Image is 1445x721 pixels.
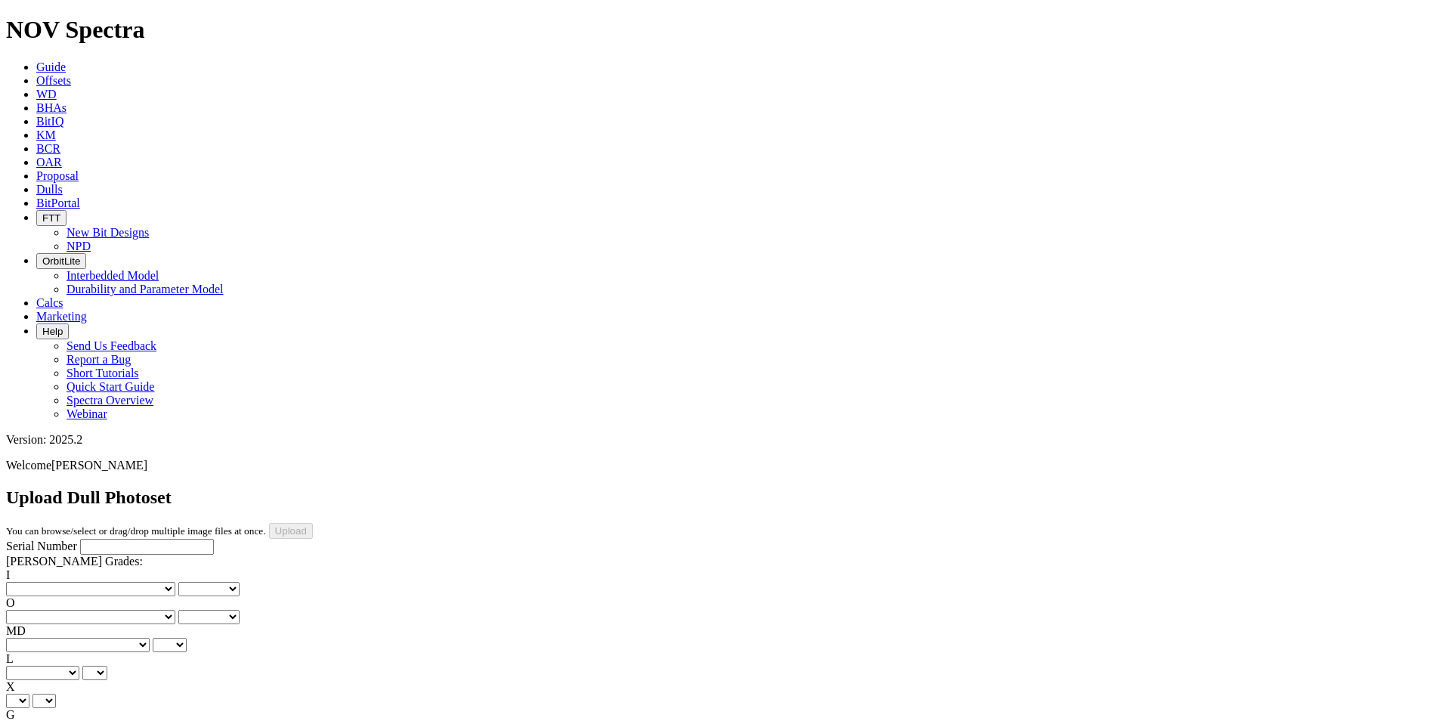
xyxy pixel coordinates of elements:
a: BitPortal [36,196,80,209]
button: FTT [36,210,67,226]
span: Help [42,326,63,337]
label: O [6,596,15,609]
input: Upload [269,523,313,539]
a: Dulls [36,183,63,196]
a: KM [36,128,56,141]
a: Short Tutorials [67,367,139,379]
a: Report a Bug [67,353,131,366]
a: Offsets [36,74,71,87]
button: OrbitLite [36,253,86,269]
a: Calcs [36,296,63,309]
a: New Bit Designs [67,226,149,239]
a: Proposal [36,169,79,182]
span: OrbitLite [42,255,80,267]
span: [PERSON_NAME] [51,459,147,472]
a: Quick Start Guide [67,380,154,393]
div: Version: 2025.2 [6,433,1439,447]
a: Marketing [36,310,87,323]
label: X [6,680,15,693]
a: Durability and Parameter Model [67,283,224,296]
label: L [6,652,14,665]
a: Send Us Feedback [67,339,156,352]
label: G [6,708,15,721]
span: FTT [42,212,60,224]
div: [PERSON_NAME] Grades: [6,555,1439,568]
label: Serial Number [6,540,77,552]
a: Interbedded Model [67,269,159,282]
button: Help [36,323,69,339]
a: BHAs [36,101,67,114]
a: Webinar [67,407,107,420]
p: Welcome [6,459,1439,472]
label: MD [6,624,26,637]
h1: NOV Spectra [6,16,1439,44]
a: WD [36,88,57,101]
a: NPD [67,240,91,252]
a: BCR [36,142,60,155]
label: I [6,568,10,581]
a: OAR [36,156,62,169]
a: BitIQ [36,115,63,128]
a: Spectra Overview [67,394,153,407]
h2: Upload Dull Photoset [6,487,1439,508]
a: Guide [36,60,66,73]
small: You can browse/select or drag/drop multiple image files at once. [6,525,266,537]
